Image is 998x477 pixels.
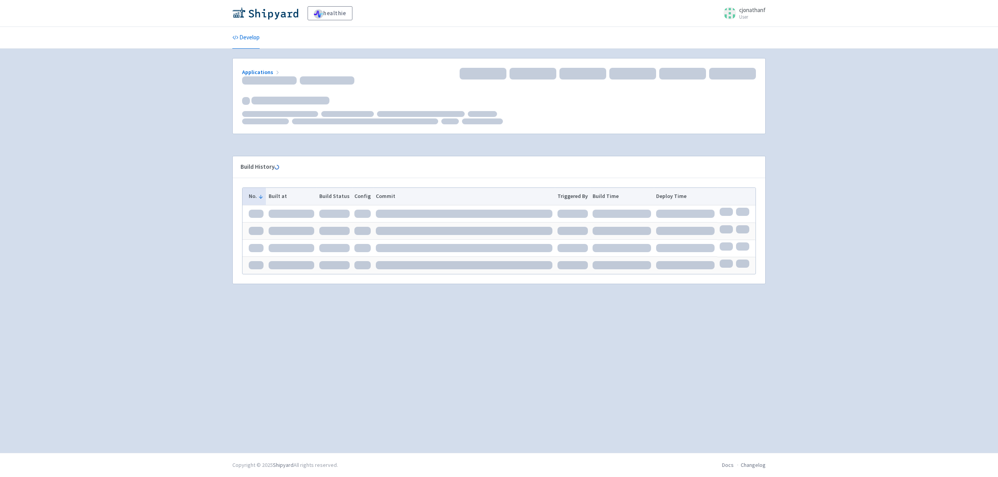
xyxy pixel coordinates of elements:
a: cjonathanf User [719,7,766,19]
th: Build Status [317,188,352,205]
div: Copyright © 2025 All rights reserved. [232,461,338,469]
th: Built at [266,188,317,205]
button: No. [249,192,264,200]
a: healthie [308,6,352,20]
th: Triggered By [555,188,590,205]
a: Develop [232,27,260,49]
img: Shipyard logo [232,7,298,19]
a: Changelog [741,461,766,468]
div: Build History [241,163,745,171]
a: Applications [242,69,281,76]
th: Config [352,188,373,205]
span: cjonathanf [739,6,766,14]
th: Deploy Time [654,188,717,205]
th: Build Time [590,188,654,205]
a: Shipyard [273,461,294,468]
a: Docs [722,461,734,468]
th: Commit [373,188,555,205]
small: User [739,14,766,19]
